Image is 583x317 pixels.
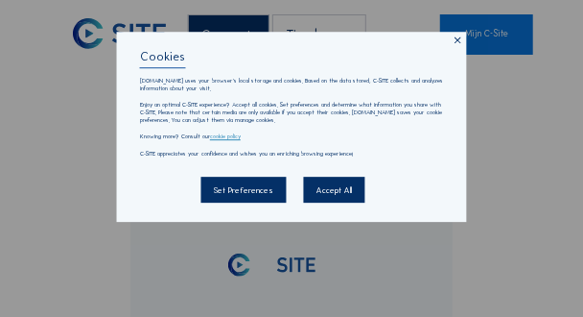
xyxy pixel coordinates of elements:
p: C-SITE appreciates your confidence and wishes you an enriching browsing experience! [140,151,443,158]
p: [DOMAIN_NAME] uses your browser's local storage and cookies. Based on the data stored, C-SITE col... [140,78,443,92]
div: Cookies [140,51,443,68]
a: cookie policy [210,133,241,140]
p: Knowing more? Consult our [140,134,443,141]
div: Set Preferences [200,178,286,203]
div: Accept All [304,178,364,203]
p: Enjoy an optimal C-SITE experience? Accept all cookies. Set preferences and determine what inform... [140,102,443,124]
